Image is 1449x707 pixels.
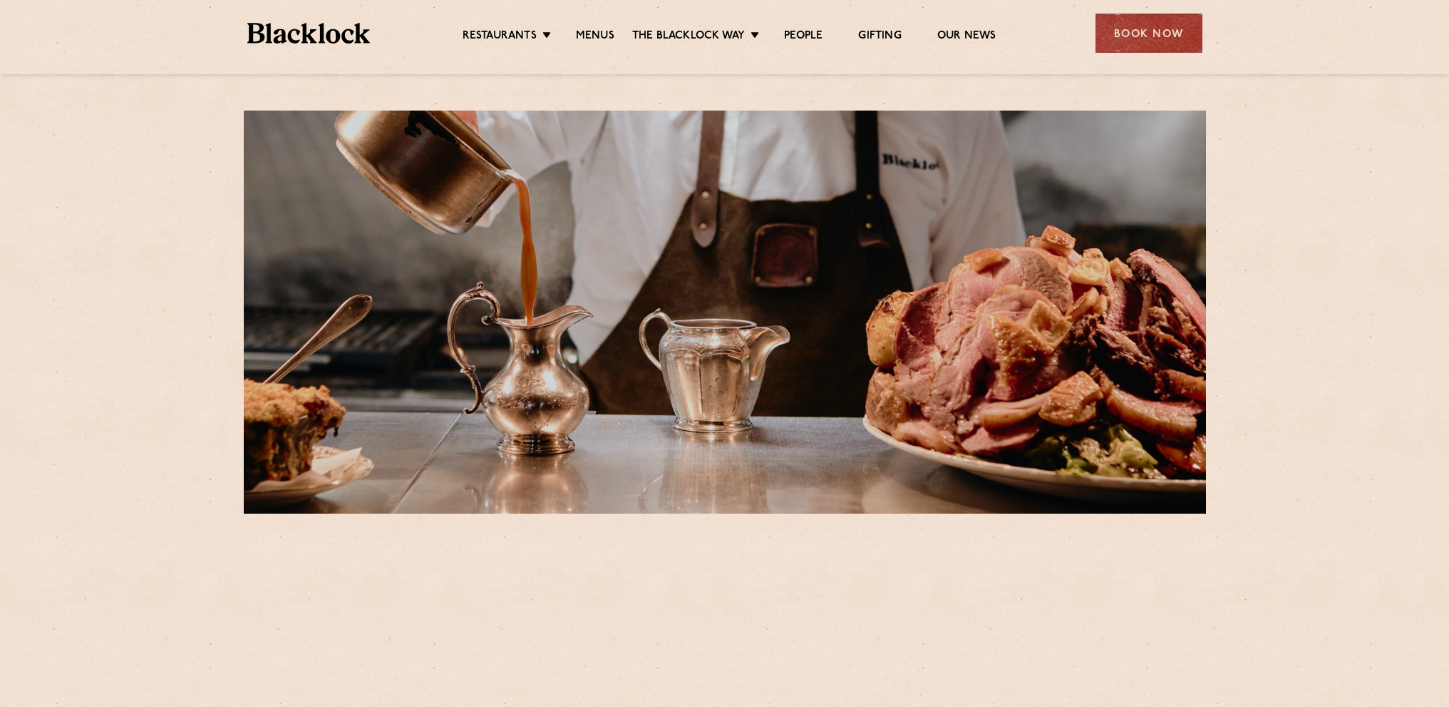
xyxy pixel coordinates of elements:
a: Our News [937,29,996,45]
a: Gifting [858,29,901,45]
a: People [784,29,823,45]
a: The Blacklock Way [632,29,745,45]
img: BL_Textured_Logo-footer-cropped.svg [247,23,371,44]
a: Menus [576,29,614,45]
a: Restaurants [463,29,537,45]
div: Book Now [1095,14,1202,53]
